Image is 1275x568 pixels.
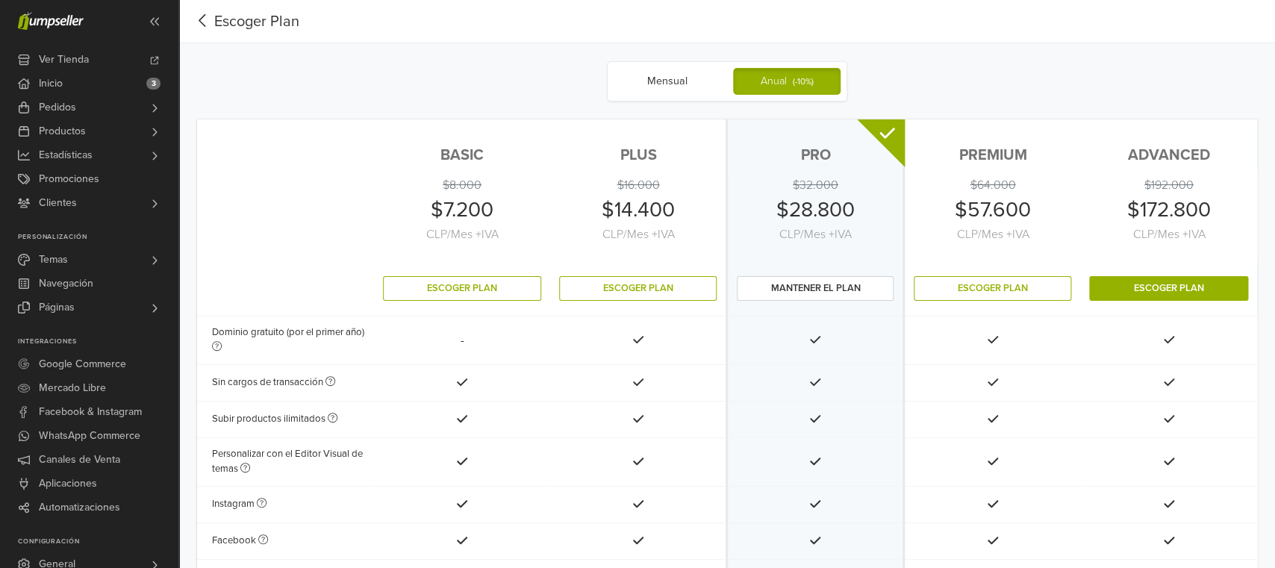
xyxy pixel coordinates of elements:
[39,352,126,376] span: Google Commerce
[39,143,93,167] span: Estadísticas
[914,194,1071,243] div: $57.600
[733,68,841,95] label: Anual
[383,146,542,164] div: BASIC
[737,146,894,164] div: PRO
[383,225,542,243] span: CLP / Mes
[212,534,268,546] span: Facebook
[559,276,717,301] button: Escoger Plan
[212,326,364,353] span: Dominio gratuito (por el primer año)
[559,146,717,164] div: PLUS
[39,424,140,448] span: WhatsApp Commerce
[737,225,894,243] span: CLP / Mes
[1089,194,1248,243] div: $172.800
[475,227,498,242] span: + IVA
[383,194,542,243] div: $7.200
[914,146,1071,164] div: PREMIUM
[1182,227,1205,242] span: + IVA
[829,227,852,242] span: + IVA
[39,191,77,215] span: Clientes
[914,225,1071,243] span: CLP / Mes
[39,248,68,272] span: Temas
[191,10,299,33] button: Escoger Plan
[212,498,266,510] span: Instagram
[737,276,894,301] button: mantener el plan
[39,296,75,319] span: Páginas
[559,225,717,243] span: CLP / Mes
[1089,146,1248,164] div: ADVANCED
[39,472,97,496] span: Aplicaciones
[914,276,1071,301] button: Escoger Plan
[39,72,63,96] span: Inicio
[374,316,551,364] td: -
[559,194,717,243] div: $14.400
[18,233,178,242] p: Personalización
[443,178,481,193] del: $8.000
[39,96,76,119] span: Pedidos
[39,119,86,143] span: Productos
[1006,227,1029,242] span: + IVA
[212,448,363,475] span: Personalizar con el Editor Visual de temas
[793,178,838,193] del: $32.000
[212,376,335,388] span: Sin cargos de transacción
[39,496,120,519] span: Automatizaciones
[1144,178,1194,193] del: $192.000
[970,178,1015,193] del: $64.000
[614,68,721,95] label: Mensual
[39,400,142,424] span: Facebook & Instagram
[651,227,674,242] span: + IVA
[39,272,93,296] span: Navegación
[39,448,120,472] span: Canales de Venta
[18,337,178,346] p: Integraciones
[1089,276,1248,301] button: Escoger Plan
[383,276,542,301] button: Escoger Plan
[214,10,299,33] span: Escoger Plan
[737,194,894,243] div: $28.800
[39,376,106,400] span: Mercado Libre
[18,537,178,546] p: Configuración
[39,167,99,191] span: Promociones
[617,178,659,193] del: $16.000
[146,78,160,90] span: 3
[1089,225,1248,243] span: CLP / Mes
[39,48,89,72] span: Ver Tienda
[793,76,814,87] small: (- 10 %)
[212,413,337,425] span: Subir productos ilimitados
